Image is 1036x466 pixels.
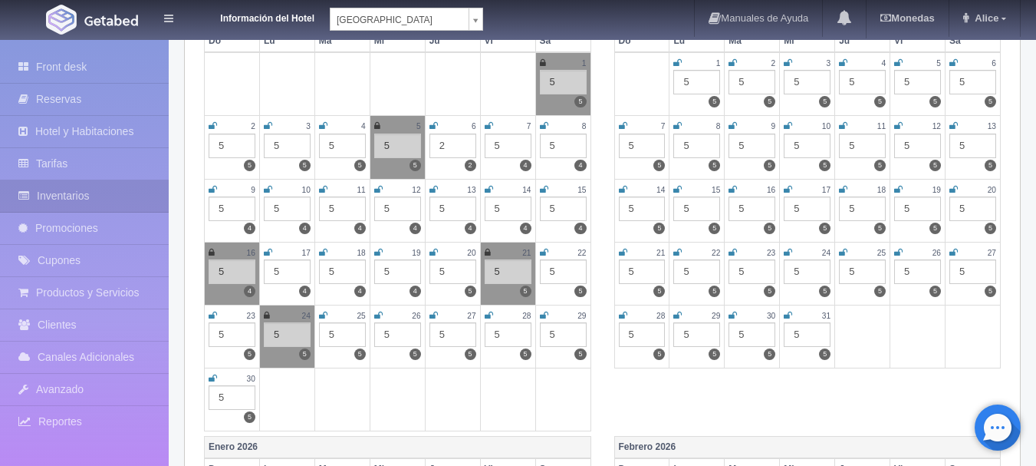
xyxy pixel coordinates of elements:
[764,96,775,107] label: 5
[656,186,665,194] small: 14
[574,349,586,360] label: 5
[653,286,665,297] label: 5
[614,437,1001,459] th: Febrero 2026
[619,197,666,221] div: 5
[299,349,311,360] label: 5
[264,322,311,347] div: 5
[877,122,886,131] small: 11
[784,70,830,94] div: 5
[712,249,720,257] small: 22
[472,122,476,131] small: 6
[374,259,421,284] div: 5
[465,349,476,360] label: 5
[574,223,586,234] label: 4
[416,122,421,131] small: 5
[932,249,941,257] small: 26
[302,186,311,194] small: 10
[465,223,476,234] label: 4
[361,122,366,131] small: 4
[357,312,365,320] small: 25
[485,259,531,284] div: 5
[374,322,421,347] div: 5
[728,134,775,158] div: 5
[881,59,886,68] small: 4
[877,186,886,194] small: 18
[894,259,941,284] div: 5
[520,349,531,360] label: 5
[357,249,365,257] small: 18
[409,160,421,171] label: 5
[299,223,311,234] label: 4
[354,286,366,297] label: 4
[614,30,669,52] th: Do
[540,70,587,94] div: 5
[835,30,890,52] th: Ju
[656,312,665,320] small: 28
[877,249,886,257] small: 25
[485,134,531,158] div: 5
[716,59,721,68] small: 1
[728,70,775,94] div: 5
[716,122,721,131] small: 8
[467,312,475,320] small: 27
[709,160,720,171] label: 5
[709,223,720,234] label: 5
[302,312,311,320] small: 24
[992,59,996,68] small: 6
[985,96,996,107] label: 5
[374,134,421,158] div: 5
[244,160,255,171] label: 5
[880,12,934,24] b: Monedas
[251,186,255,194] small: 9
[709,349,720,360] label: 5
[412,186,420,194] small: 12
[764,349,775,360] label: 5
[535,30,590,52] th: Sa
[822,186,830,194] small: 17
[209,197,255,221] div: 5
[429,197,476,221] div: 5
[467,249,475,257] small: 20
[839,197,886,221] div: 5
[209,259,255,284] div: 5
[582,59,587,68] small: 1
[520,223,531,234] label: 4
[247,312,255,320] small: 23
[205,30,260,52] th: Do
[874,223,886,234] label: 5
[988,186,996,194] small: 20
[244,286,255,297] label: 4
[192,8,314,25] dt: Información del Hotel
[673,134,720,158] div: 5
[330,8,483,31] a: [GEOGRAPHIC_DATA]
[656,249,665,257] small: 21
[839,134,886,158] div: 5
[985,160,996,171] label: 5
[412,249,420,257] small: 19
[409,286,421,297] label: 4
[771,122,776,131] small: 9
[949,134,996,158] div: 5
[985,286,996,297] label: 5
[247,375,255,383] small: 30
[209,322,255,347] div: 5
[319,322,366,347] div: 5
[299,160,311,171] label: 5
[709,286,720,297] label: 5
[728,197,775,221] div: 5
[673,322,720,347] div: 5
[485,322,531,347] div: 5
[577,186,586,194] small: 15
[874,286,886,297] label: 5
[259,30,314,52] th: Lu
[244,349,255,360] label: 5
[319,259,366,284] div: 5
[764,160,775,171] label: 5
[653,160,665,171] label: 5
[264,197,311,221] div: 5
[890,30,946,52] th: Vi
[767,249,775,257] small: 23
[822,122,830,131] small: 10
[874,160,886,171] label: 5
[764,223,775,234] label: 5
